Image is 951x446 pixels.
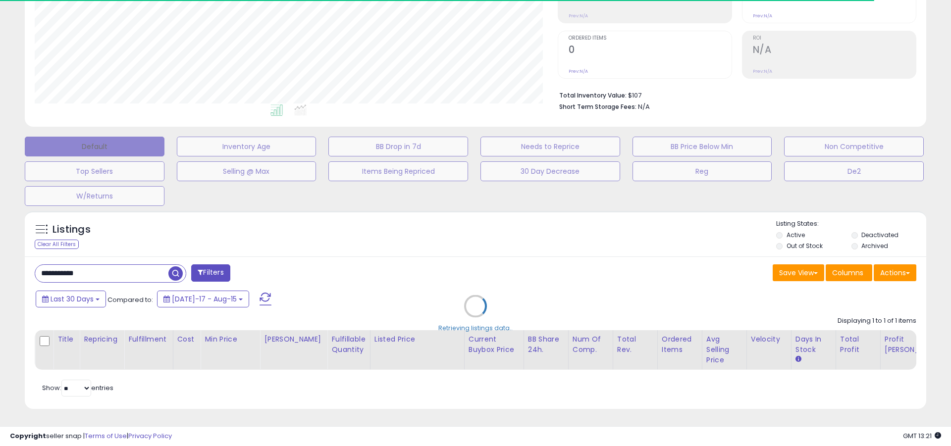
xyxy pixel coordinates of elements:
[753,68,772,74] small: Prev: N/A
[328,137,468,156] button: BB Drop in 7d
[25,186,164,206] button: W/Returns
[559,89,909,100] li: $107
[753,44,916,57] h2: N/A
[784,161,924,181] button: De2
[633,137,772,156] button: BB Price Below Min
[25,161,164,181] button: Top Sellers
[480,137,620,156] button: Needs to Reprice
[438,323,513,332] div: Retrieving listings data..
[10,432,172,441] div: seller snap | |
[328,161,468,181] button: Items Being Repriced
[25,137,164,156] button: Default
[480,161,620,181] button: 30 Day Decrease
[85,431,127,441] a: Terms of Use
[633,161,772,181] button: Reg
[128,431,172,441] a: Privacy Policy
[10,431,46,441] strong: Copyright
[784,137,924,156] button: Non Competitive
[638,102,650,111] span: N/A
[177,137,317,156] button: Inventory Age
[569,68,588,74] small: Prev: N/A
[559,102,636,111] b: Short Term Storage Fees:
[903,431,941,441] span: 2025-09-15 13:21 GMT
[569,44,732,57] h2: 0
[559,91,627,99] b: Total Inventory Value:
[177,161,317,181] button: Selling @ Max
[753,36,916,41] span: ROI
[569,13,588,19] small: Prev: N/A
[753,13,772,19] small: Prev: N/A
[569,36,732,41] span: Ordered Items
